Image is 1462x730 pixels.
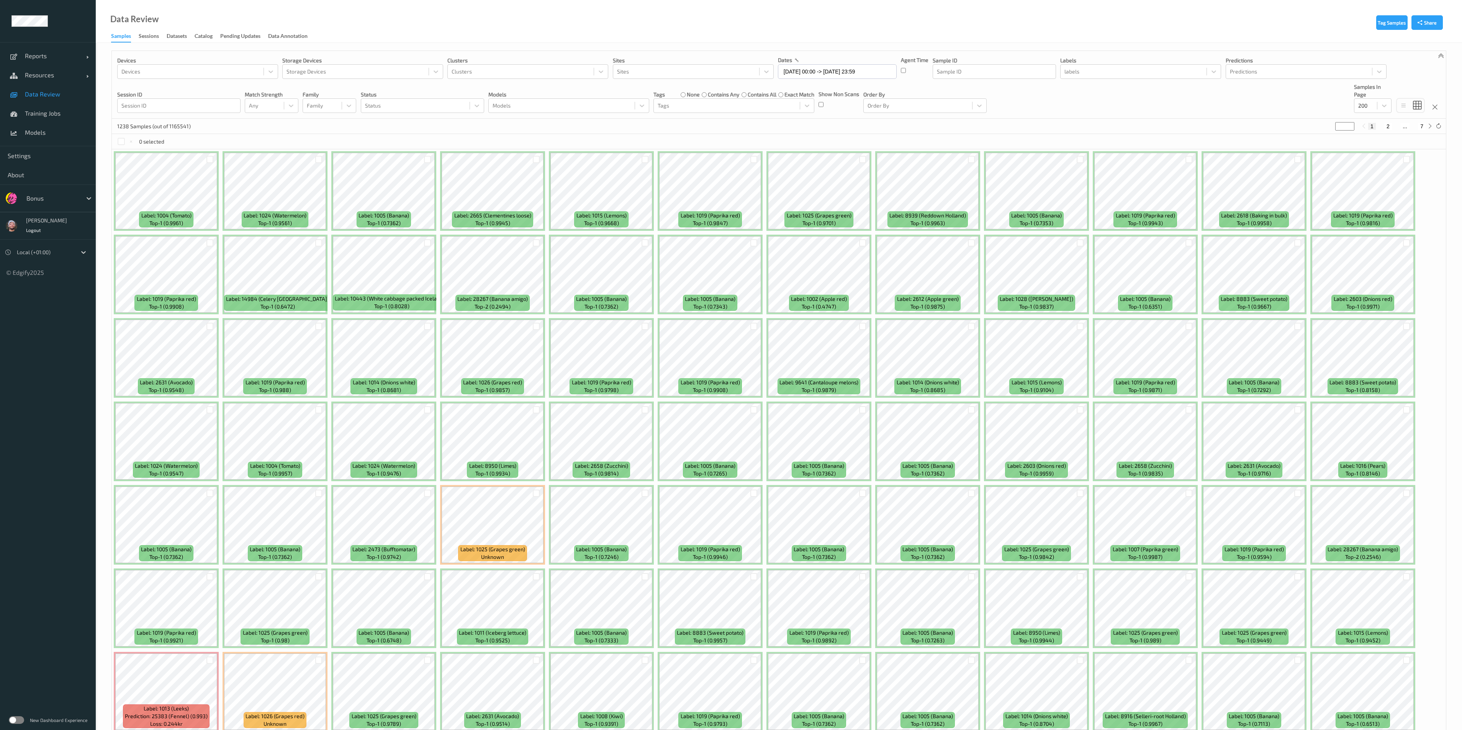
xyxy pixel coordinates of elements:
a: Pending Updates [220,31,268,42]
span: Label: 1019 (Paprika red) [1225,545,1284,553]
span: top-1 (0.9957) [258,470,292,477]
span: Label: 14984 (Celery [GEOGRAPHIC_DATA]) [226,295,329,303]
span: Label: 1019 (Paprika red) [681,712,740,720]
span: Label: 28267 (Banana amigo) [1328,545,1398,553]
p: Show Non Scans [819,90,859,98]
span: top-1 (0.9944) [1019,637,1054,644]
a: Catalog [195,31,220,42]
span: Label: 2603 (Onions red) [1334,295,1392,303]
span: Label: 8883 (Sweet potato) [1221,295,1287,303]
p: Status [361,91,484,98]
span: top-1 (0.7362) [802,553,836,561]
p: Match Strength [245,91,298,98]
span: top-1 (0.9971) [1346,303,1380,310]
label: exact match [784,91,814,98]
span: Label: 1005 (Banana) [250,545,300,553]
span: top-1 (0.9959) [1019,470,1054,477]
span: Label: 1002 (Apple red) [791,295,847,303]
span: Label: 1025 (Grapes green) [1113,629,1178,637]
span: Label: 1005 (Banana) [1338,712,1388,720]
span: Label: 1007 (Paprika green) [1113,545,1178,553]
span: Label: 1005 (Banana) [359,629,409,637]
div: Catalog [195,32,213,42]
span: Label: 1005 (Banana) [902,712,953,720]
span: top-1 (0.9547) [149,470,183,477]
span: top-1 (0.7362) [367,219,401,227]
div: Datasets [167,32,187,42]
span: top-1 (0.7263) [911,637,945,644]
p: Sample ID [933,57,1056,64]
span: Label: 1011 (Iceberg lettuce) [459,629,526,637]
span: Label: 1019 (Paprika red) [681,545,740,553]
span: Label: 1019 (Paprika red) [137,295,196,303]
span: top-1 (0.9789) [367,720,401,728]
span: Label: 1005 (Banana) [1011,212,1062,219]
span: top-1 (0.6513) [1346,720,1380,728]
span: top-1 (0.9921) [149,637,183,644]
span: Label: 1019 (Paprika red) [1116,379,1175,386]
span: top-1 (0.9946) [693,553,728,561]
span: top-1 (0.8685) [910,386,945,394]
p: 0 selected [139,138,164,145]
span: top-1 (0.9908) [149,303,184,310]
span: top-1 (0.9871) [1128,386,1162,394]
button: Tag Samples [1376,15,1408,30]
span: top-1 (0.7362) [802,720,836,728]
span: Label: 1005 (Banana) [576,629,627,637]
span: top-1 (0.7362) [911,470,945,477]
span: Label: 8916 (Selleri-root Holland) [1105,712,1186,720]
span: top-1 (0.7113) [1238,720,1270,728]
span: Label: 1005 (Banana) [902,545,953,553]
span: Label: 1025 (Grapes green) [460,545,525,553]
span: Label: 1005 (Banana) [794,712,844,720]
button: 7 [1418,123,1426,130]
span: top-1 (0.9667) [1237,303,1271,310]
span: Label: 8883 (Sweet potato) [677,629,743,637]
span: top-1 (0.9548) [149,386,184,394]
span: unknown [264,720,287,728]
span: top-1 (0.9391) [584,720,618,728]
span: top-1 (0.9449) [1236,637,1272,644]
span: Label: 1005 (Banana) [794,545,844,553]
div: Pending Updates [220,32,260,42]
span: top-1 (0.9668) [584,219,619,227]
span: top-1 (0.9934) [475,470,510,477]
span: top-1 (0.9963) [910,219,945,227]
button: Share [1411,15,1443,30]
span: Label: 1025 (Grapes green) [1222,629,1287,637]
span: top-1 (0.9104) [1020,386,1054,394]
span: top-1 (0.9525) [475,637,510,644]
span: top-1 (0.6351) [1128,303,1162,310]
span: Label: 1015 (Lemons) [1012,379,1062,386]
span: top-1 (0.7353) [1020,219,1053,227]
span: top-1 (0.9943) [1128,219,1163,227]
span: top-1 (0.7333) [584,637,618,644]
div: Sessions [139,32,159,42]
span: Label: 8939 (Reddown Holland) [889,212,966,219]
span: Label: 2612 (Apple green) [897,295,959,303]
span: top-1 (0.7265) [693,470,727,477]
span: Label: 2631 (Avocado) [140,379,193,386]
label: contains all [748,91,776,98]
span: Label: 1014 (Onions white) [897,379,959,386]
p: Tags [653,91,665,98]
span: Label: 2658 (Zucchini) [1119,462,1172,470]
span: Label: 1019 (Paprika red) [572,379,631,386]
p: Samples In Page [1354,83,1392,98]
span: Label: 1024 (Watermelon) [244,212,306,219]
span: top-1 (0.9816) [1346,219,1380,227]
span: top-1 (0.6748) [367,637,401,644]
a: Samples [111,31,139,42]
span: top-1 (0.9835) [1128,470,1163,477]
span: Label: 1015 (Lemons) [1338,629,1388,637]
span: Label: 1005 (Banana) [141,545,192,553]
p: dates [778,56,792,64]
span: top-1 (0.9452) [1346,637,1380,644]
span: top-1 (0.7362) [149,553,183,561]
span: top-1 (0.9594) [1237,553,1272,561]
span: top-1 (0.9476) [367,470,401,477]
span: Prediction: 25383 (Fennel) (0.993) [125,712,208,720]
a: Sessions [139,31,167,42]
span: Label: 1028 ([PERSON_NAME]) [1000,295,1073,303]
span: Label: 1025 (Grapes green) [243,629,308,637]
